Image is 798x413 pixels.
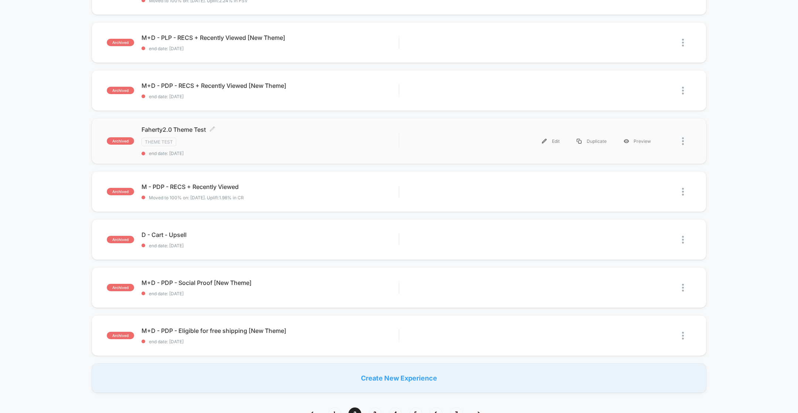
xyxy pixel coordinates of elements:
span: end date: [DATE] [141,94,399,99]
span: end date: [DATE] [141,151,399,156]
div: Create New Experience [92,363,706,393]
span: Moved to 100% on: [DATE] . Uplift: 1.98% in CR [149,195,244,200]
img: close [682,332,684,340]
span: archived [107,236,134,243]
span: archived [107,87,134,94]
span: Theme Test [141,138,176,146]
div: Duplicate [568,133,615,149]
span: D - Cart - Upsell [141,231,399,238]
span: end date: [DATE] [141,291,399,296]
img: menu [577,139,582,144]
span: archived [107,137,134,145]
img: close [682,236,684,244]
img: close [682,188,684,196]
img: close [682,87,684,94]
span: M+D - PDP - Eligible for free shipping [New Theme] [141,327,399,334]
span: end date: [DATE] [141,243,399,248]
span: end date: [DATE] [141,339,399,344]
div: Edit [533,133,568,149]
span: archived [107,188,134,195]
img: close [682,284,684,292]
span: Faherty2.0 Theme Test [141,126,399,133]
img: close [682,39,684,47]
span: M+D - PDP - RECS + Recently Viewed [New Theme] [141,82,399,89]
img: menu [542,139,547,144]
span: archived [107,39,134,46]
span: archived [107,284,134,291]
img: close [682,137,684,145]
span: archived [107,332,134,339]
span: M - PDP - RECS + Recently Viewed [141,183,399,190]
span: M+D - PLP - RECS + Recently Viewed [New Theme] [141,34,399,41]
div: Preview [615,133,659,149]
span: M+D - PDP - Social Proof [New Theme] [141,279,399,286]
span: end date: [DATE] [141,46,399,51]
